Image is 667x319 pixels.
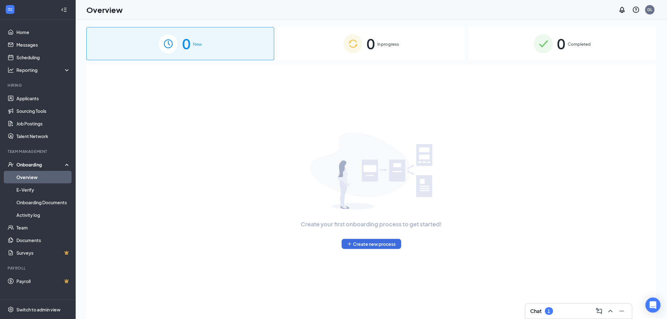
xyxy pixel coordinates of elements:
a: Team [16,221,70,234]
svg: Plus [347,241,352,246]
a: Applicants [16,92,70,105]
h3: Chat [531,308,542,315]
a: E-Verify [16,183,70,196]
a: Scheduling [16,51,70,64]
button: ComposeMessage [594,306,604,316]
span: 0 [367,33,375,55]
a: Job Postings [16,117,70,130]
a: Home [16,26,70,38]
span: New [193,41,202,47]
svg: ChevronUp [607,307,614,315]
span: 0 [182,33,190,55]
a: Onboarding Documents [16,196,70,209]
div: GL [647,7,652,12]
a: Overview [16,171,70,183]
svg: QuestionInfo [632,6,640,14]
svg: Analysis [8,67,14,73]
span: Completed [568,41,591,47]
svg: Notifications [618,6,626,14]
div: Team Management [8,149,69,154]
svg: WorkstreamLogo [7,6,13,13]
div: Open Intercom Messenger [646,298,661,313]
div: Onboarding [16,161,65,168]
button: PlusCreate new process [342,239,401,249]
a: Messages [16,38,70,51]
a: Documents [16,234,70,246]
svg: ComposeMessage [595,307,603,315]
span: Create your first onboarding process to get started! [301,220,442,229]
div: Reporting [16,67,71,73]
a: PayrollCrown [16,275,70,287]
a: Sourcing Tools [16,105,70,117]
a: SurveysCrown [16,246,70,259]
a: Talent Network [16,130,70,142]
a: Activity log [16,209,70,221]
span: In progress [378,41,399,47]
svg: Settings [8,306,14,313]
h1: Overview [86,4,123,15]
div: 1 [548,309,550,314]
div: Switch to admin view [16,306,61,313]
div: Hiring [8,83,69,88]
svg: UserCheck [8,161,14,168]
svg: Collapse [61,7,67,13]
button: ChevronUp [606,306,616,316]
div: Payroll [8,265,69,271]
button: Minimize [617,306,627,316]
svg: Minimize [618,307,626,315]
span: 0 [557,33,565,55]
